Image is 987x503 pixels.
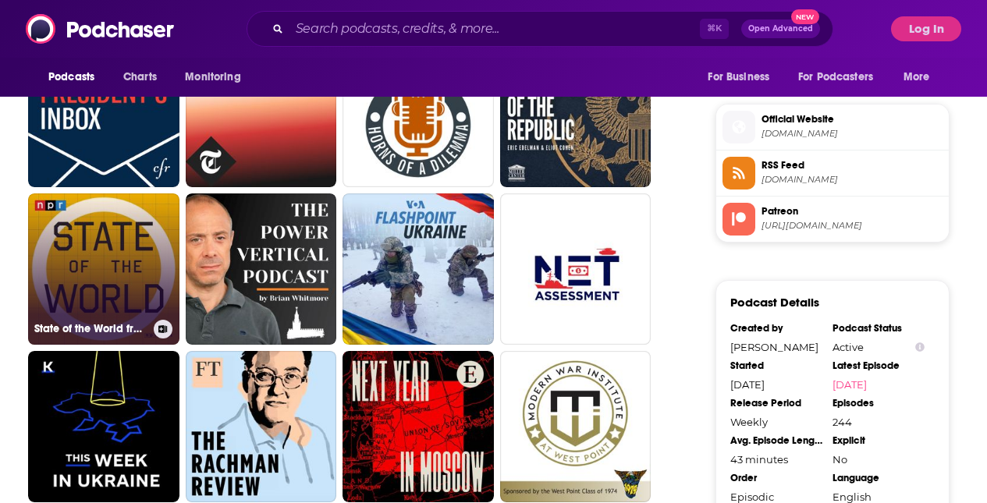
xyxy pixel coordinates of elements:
[730,416,822,428] div: Weekly
[722,157,943,190] a: RSS Feed[DOMAIN_NAME]
[833,341,925,353] div: Active
[904,66,930,88] span: More
[798,66,873,88] span: For Podcasters
[174,62,261,92] button: open menu
[762,128,943,140] span: inmoscowsshadows.buzzsprout.com
[730,397,822,409] div: Release Period
[915,342,925,353] button: Show Info
[833,434,925,447] div: Explicit
[730,378,822,391] div: [DATE]
[833,472,925,484] div: Language
[833,322,925,335] div: Podcast Status
[762,220,943,232] span: https://www.patreon.com/InMoscowsShadows
[833,378,925,391] a: [DATE]
[26,14,176,44] img: Podchaser - Follow, Share and Rate Podcasts
[893,62,950,92] button: open menu
[247,11,833,47] div: Search podcasts, credits, & more...
[748,25,813,33] span: Open Advanced
[37,62,115,92] button: open menu
[697,62,789,92] button: open menu
[730,360,822,372] div: Started
[289,16,700,41] input: Search podcasts, credits, & more...
[891,16,961,41] button: Log In
[791,9,819,24] span: New
[123,66,157,88] span: Charts
[833,491,925,503] div: English
[34,322,147,335] h3: State of the World from NPR
[700,19,729,39] span: ⌘ K
[762,158,943,172] span: RSS Feed
[788,62,896,92] button: open menu
[762,112,943,126] span: Official Website
[113,62,166,92] a: Charts
[730,434,822,447] div: Avg. Episode Length
[730,295,819,310] h3: Podcast Details
[28,193,179,345] a: State of the World from NPR
[708,66,769,88] span: For Business
[48,66,94,88] span: Podcasts
[730,453,822,466] div: 43 minutes
[833,416,925,428] div: 244
[833,360,925,372] div: Latest Episode
[833,397,925,409] div: Episodes
[722,111,943,143] a: Official Website[DOMAIN_NAME]
[722,203,943,236] a: Patreon[URL][DOMAIN_NAME]
[730,472,822,484] div: Order
[185,66,240,88] span: Monitoring
[762,204,943,218] span: Patreon
[730,341,822,353] div: [PERSON_NAME]
[730,322,822,335] div: Created by
[741,19,820,38] button: Open AdvancedNew
[833,453,925,466] div: No
[730,491,822,503] div: Episodic
[762,174,943,186] span: feeds.buzzsprout.com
